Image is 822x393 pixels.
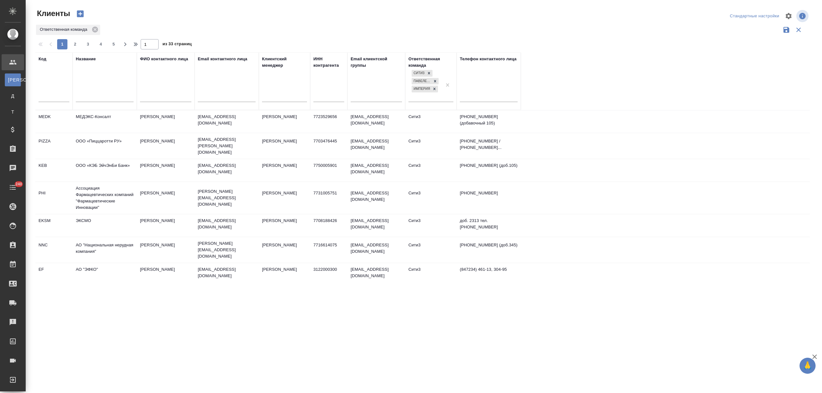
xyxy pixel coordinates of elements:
[460,138,518,151] p: [PHONE_NUMBER] / [PHONE_NUMBER]...
[73,135,137,157] td: ООО «Пиццаротти РУ»
[137,239,195,261] td: [PERSON_NAME]
[35,263,73,286] td: EF
[460,114,518,126] p: [PHONE_NUMBER] (добавочный 105)
[405,187,457,209] td: Сити3
[460,242,518,248] p: [PHONE_NUMBER] (доб.345)
[35,135,73,157] td: PIZZA
[412,86,431,92] div: Империя
[780,24,792,36] button: Сохранить фильтры
[137,110,195,133] td: [PERSON_NAME]
[83,39,93,49] button: 3
[310,110,347,133] td: 7723529656
[796,10,810,22] span: Посмотреть информацию
[137,214,195,237] td: [PERSON_NAME]
[96,39,106,49] button: 4
[5,73,21,86] a: [PERSON_NAME]
[36,25,100,35] div: Ответственная команда
[411,69,433,77] div: Сити3, Павелецкая (Экс.Вивальди), Империя
[35,239,73,261] td: NNC
[347,159,405,182] td: [EMAIL_ADDRESS][DOMAIN_NAME]
[781,8,796,24] span: Настроить таблицу
[313,56,344,69] div: ИНН контрагента
[405,159,457,182] td: Сити3
[405,239,457,261] td: Сити3
[73,263,137,286] td: АО "ЭФКО"
[351,56,402,69] div: Email клиентской группы
[109,41,119,47] span: 5
[405,110,457,133] td: Сити3
[347,110,405,133] td: [EMAIL_ADDRESS][DOMAIN_NAME]
[347,239,405,261] td: [EMAIL_ADDRESS][DOMAIN_NAME]
[310,214,347,237] td: 7708188426
[109,39,119,49] button: 5
[70,39,80,49] button: 2
[8,93,18,99] span: Д
[460,266,518,273] p: (847234) 461-13, 304-95
[137,263,195,286] td: [PERSON_NAME]
[35,214,73,237] td: EKSM
[137,187,195,209] td: [PERSON_NAME]
[411,85,439,93] div: Сити3, Павелецкая (Экс.Вивальди), Империя
[35,110,73,133] td: MEDK
[198,136,256,156] p: [EMAIL_ADDRESS][PERSON_NAME][DOMAIN_NAME]
[198,114,256,126] p: [EMAIL_ADDRESS][DOMAIN_NAME]
[73,110,137,133] td: МЕДЭКС-Консалт
[8,77,18,83] span: [PERSON_NAME]
[310,187,347,209] td: 7731005751
[73,159,137,182] td: ООО «КЭБ ЭйчЭнБи Банк»
[310,159,347,182] td: 7750005901
[460,218,518,230] p: доб. 2313 тел. [PHONE_NUMBER]
[408,56,453,69] div: Ответственная команда
[2,179,24,195] a: 240
[137,159,195,182] td: [PERSON_NAME]
[259,110,310,133] td: [PERSON_NAME]
[35,159,73,182] td: KEB
[405,135,457,157] td: Сити3
[259,214,310,237] td: [PERSON_NAME]
[76,56,96,62] div: Название
[411,77,439,85] div: Сити3, Павелецкая (Экс.Вивальди), Империя
[347,263,405,286] td: [EMAIL_ADDRESS][DOMAIN_NAME]
[460,190,518,196] p: [PHONE_NUMBER]
[405,263,457,286] td: Сити3
[198,240,256,260] p: [PERSON_NAME][EMAIL_ADDRESS][DOMAIN_NAME]
[460,162,518,169] p: [PHONE_NUMBER] (доб.105)
[140,56,188,62] div: ФИО контактного лица
[347,135,405,157] td: [EMAIL_ADDRESS][DOMAIN_NAME]
[802,359,813,372] span: 🙏
[347,214,405,237] td: [EMAIL_ADDRESS][DOMAIN_NAME]
[259,159,310,182] td: [PERSON_NAME]
[70,41,80,47] span: 2
[83,41,93,47] span: 3
[728,11,781,21] div: split button
[347,187,405,209] td: [EMAIL_ADDRESS][DOMAIN_NAME]
[310,135,347,157] td: 7703476445
[73,239,137,261] td: АО "Национальная нерудная компания"
[12,181,26,187] span: 240
[412,70,425,77] div: Сити3
[460,56,517,62] div: Телефон контактного лица
[39,56,46,62] div: Код
[198,56,247,62] div: Email контактного лица
[198,218,256,230] p: [EMAIL_ADDRESS][DOMAIN_NAME]
[35,187,73,209] td: PHI
[412,78,432,85] div: Павелецкая (Экс.Вивальди)
[259,187,310,209] td: [PERSON_NAME]
[310,263,347,286] td: 3122000300
[8,109,18,115] span: Т
[198,188,256,208] p: [PERSON_NAME][EMAIL_ADDRESS][DOMAIN_NAME]
[198,162,256,175] p: [EMAIL_ADDRESS][DOMAIN_NAME]
[40,26,90,33] p: Ответственная команда
[73,182,137,214] td: Ассоциация Фармацевтических компаний "Фармацевтические Инновации"
[5,106,21,118] a: Т
[73,8,88,19] button: Создать
[405,214,457,237] td: Сити3
[198,266,256,279] p: [EMAIL_ADDRESS][DOMAIN_NAME]
[137,135,195,157] td: [PERSON_NAME]
[96,41,106,47] span: 4
[73,214,137,237] td: ЭКСМО
[35,8,70,19] span: Клиенты
[259,263,310,286] td: [PERSON_NAME]
[310,239,347,261] td: 7716614075
[162,40,192,49] span: из 33 страниц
